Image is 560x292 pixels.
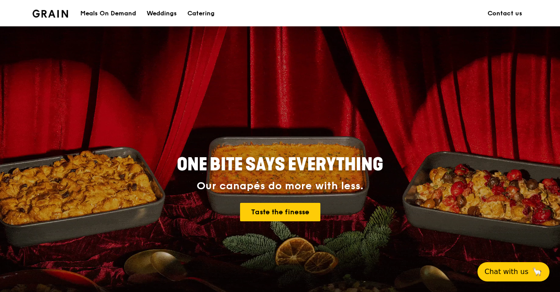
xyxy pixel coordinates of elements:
[32,10,68,18] img: Grain
[240,203,320,221] a: Taste the finesse
[177,154,383,175] span: ONE BITE SAYS EVERYTHING
[482,0,528,27] a: Contact us
[147,0,177,27] div: Weddings
[532,267,542,277] span: 🦙
[122,180,438,192] div: Our canapés do more with less.
[80,0,136,27] div: Meals On Demand
[182,0,220,27] a: Catering
[141,0,182,27] a: Weddings
[485,267,528,277] span: Chat with us
[187,0,215,27] div: Catering
[477,262,549,281] button: Chat with us🦙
